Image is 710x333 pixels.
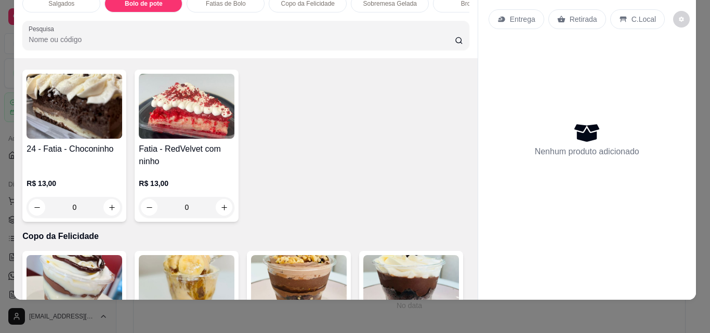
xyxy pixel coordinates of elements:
[27,255,122,320] img: product-image
[570,14,597,24] p: Retirada
[29,34,455,45] input: Pesquisa
[216,199,232,216] button: increase-product-quantity
[363,255,459,320] img: product-image
[510,14,535,24] p: Entrega
[673,11,690,28] button: decrease-product-quantity
[29,199,45,216] button: decrease-product-quantity
[27,74,122,139] img: product-image
[103,199,120,216] button: increase-product-quantity
[27,143,122,155] h4: 24 - Fatia - Choconinho
[251,255,347,320] img: product-image
[139,255,234,320] img: product-image
[29,24,58,33] label: Pesquisa
[22,230,469,243] p: Copo da Felicidade
[141,199,157,216] button: decrease-product-quantity
[139,178,234,189] p: R$ 13,00
[139,74,234,139] img: product-image
[535,145,639,158] p: Nenhum produto adicionado
[632,14,656,24] p: C.Local
[139,143,234,168] h4: Fatia - RedVelvet com ninho
[27,178,122,189] p: R$ 13,00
